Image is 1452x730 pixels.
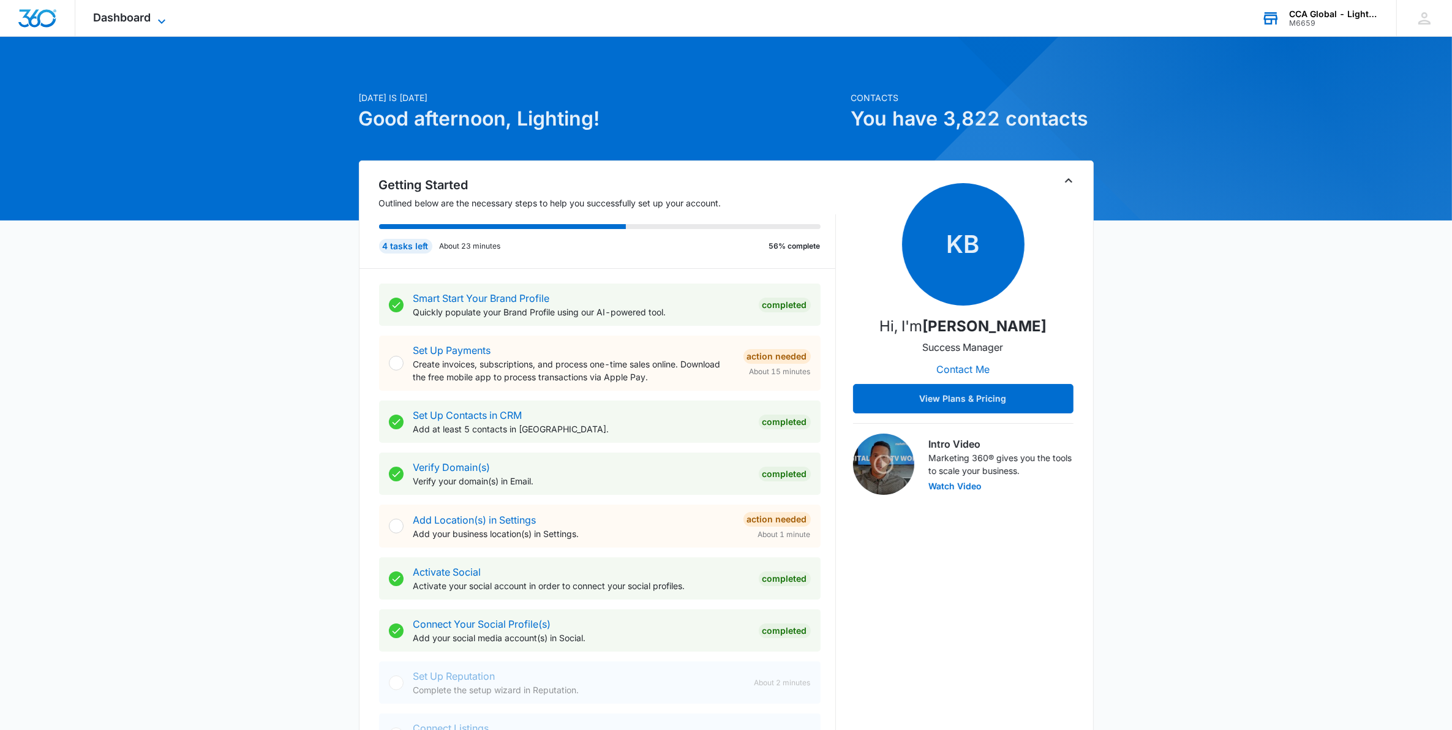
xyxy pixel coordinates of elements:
[379,197,836,209] p: Outlined below are the necessary steps to help you successfully set up your account.
[853,434,914,495] img: Intro Video
[379,176,836,194] h2: Getting Started
[758,529,811,540] span: About 1 minute
[359,104,844,134] h1: Good afternoon, Lighting!
[413,306,749,318] p: Quickly populate your Brand Profile using our AI-powered tool.
[413,618,551,630] a: Connect Your Social Profile(s)
[413,423,749,435] p: Add at least 5 contacts in [GEOGRAPHIC_DATA].
[94,11,151,24] span: Dashboard
[759,623,811,638] div: Completed
[413,358,734,383] p: Create invoices, subscriptions, and process one-time sales online. Download the free mobile app t...
[413,409,522,421] a: Set Up Contacts in CRM
[413,683,745,696] p: Complete the setup wizard in Reputation.
[754,677,811,688] span: About 2 minutes
[359,91,844,104] p: [DATE] is [DATE]
[1289,9,1379,19] div: account name
[769,241,821,252] p: 56% complete
[929,482,982,491] button: Watch Video
[413,579,749,592] p: Activate your social account in order to connect your social profiles.
[413,527,734,540] p: Add your business location(s) in Settings.
[1289,19,1379,28] div: account id
[413,514,536,526] a: Add Location(s) in Settings
[851,104,1094,134] h1: You have 3,822 contacts
[929,451,1074,477] p: Marketing 360® gives you the tools to scale your business.
[413,344,491,356] a: Set Up Payments
[759,571,811,586] div: Completed
[879,315,1047,337] p: Hi, I'm
[924,355,1002,384] button: Contact Me
[413,292,550,304] a: Smart Start Your Brand Profile
[743,512,811,527] div: Action Needed
[413,475,749,487] p: Verify your domain(s) in Email.
[750,366,811,377] span: About 15 minutes
[413,566,481,578] a: Activate Social
[413,631,749,644] p: Add your social media account(s) in Social.
[853,384,1074,413] button: View Plans & Pricing
[759,298,811,312] div: Completed
[929,437,1074,451] h3: Intro Video
[743,349,811,364] div: Action Needed
[413,461,491,473] a: Verify Domain(s)
[759,415,811,429] div: Completed
[379,239,432,254] div: 4 tasks left
[922,317,1047,335] strong: [PERSON_NAME]
[1061,173,1076,188] button: Toggle Collapse
[902,183,1025,306] span: KB
[759,467,811,481] div: Completed
[851,91,1094,104] p: Contacts
[440,241,501,252] p: About 23 minutes
[923,340,1004,355] p: Success Manager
